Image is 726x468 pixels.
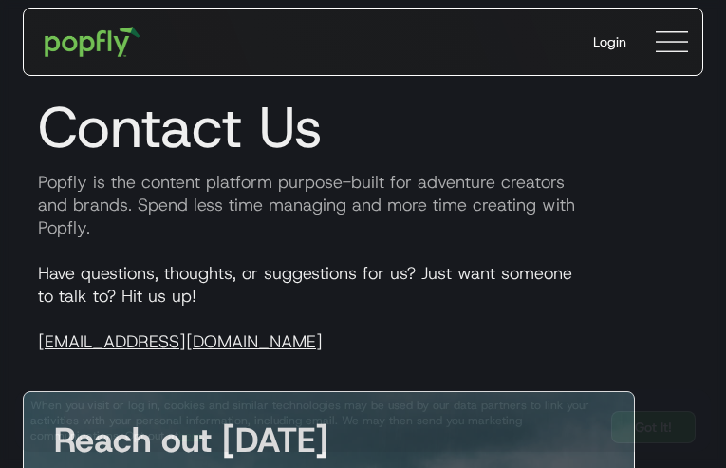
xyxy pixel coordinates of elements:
[23,93,703,161] h1: Contact Us
[31,13,154,70] a: home
[611,411,696,443] a: Got It!
[23,171,703,239] p: Popfly is the content platform purpose-built for adventure creators and brands. Spend less time m...
[23,262,703,353] p: Have questions, thoughts, or suggestions for us? Just want someone to talk to? Hit us up!
[578,17,642,66] a: Login
[30,398,596,443] div: When you visit or log in, cookies and similar technologies may be used by our data partners to li...
[178,428,202,443] a: here
[38,330,323,353] a: [EMAIL_ADDRESS][DOMAIN_NAME]
[593,32,626,51] div: Login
